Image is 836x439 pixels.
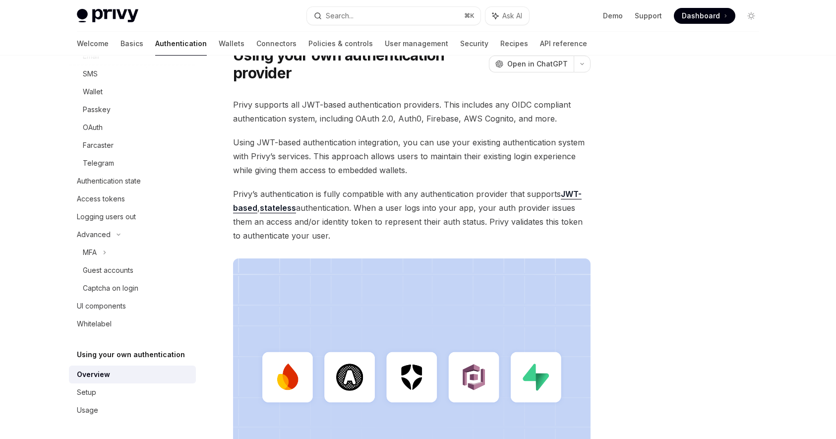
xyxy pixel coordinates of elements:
a: Farcaster [69,136,196,154]
a: Welcome [77,32,109,56]
div: Guest accounts [83,264,133,276]
a: Basics [120,32,143,56]
a: Demo [603,11,623,21]
div: SMS [83,68,98,80]
a: Recipes [500,32,528,56]
a: Authentication [155,32,207,56]
a: Guest accounts [69,261,196,279]
button: Ask AI [485,7,529,25]
a: SMS [69,65,196,83]
button: Toggle dark mode [743,8,759,24]
a: Wallet [69,83,196,101]
div: Telegram [83,157,114,169]
a: Dashboard [674,8,735,24]
div: Captcha on login [83,282,138,294]
button: Search...⌘K [307,7,480,25]
a: User management [385,32,448,56]
a: Authentication state [69,172,196,190]
a: Whitelabel [69,315,196,333]
a: Security [460,32,488,56]
a: OAuth [69,119,196,136]
div: Access tokens [77,193,125,205]
div: Setup [77,386,96,398]
a: Telegram [69,154,196,172]
a: Policies & controls [308,32,373,56]
a: Captcha on login [69,279,196,297]
a: Connectors [256,32,297,56]
a: Passkey [69,101,196,119]
a: Overview [69,366,196,383]
a: stateless [260,203,296,213]
div: Advanced [77,229,111,241]
div: Logging users out [77,211,136,223]
div: Overview [77,369,110,380]
span: Ask AI [502,11,522,21]
div: MFA [83,247,97,258]
div: Passkey [83,104,111,116]
h1: Using your own authentication provider [233,46,485,82]
h5: Using your own authentication [77,349,185,361]
a: UI components [69,297,196,315]
span: Privy supports all JWT-based authentication providers. This includes any OIDC compliant authentic... [233,98,591,125]
span: ⌘ K [464,12,475,20]
div: Search... [326,10,354,22]
span: Using JWT-based authentication integration, you can use your existing authentication system with ... [233,135,591,177]
div: Whitelabel [77,318,112,330]
a: Wallets [219,32,244,56]
a: Logging users out [69,208,196,226]
div: UI components [77,300,126,312]
div: Authentication state [77,175,141,187]
a: Setup [69,383,196,401]
a: Support [635,11,662,21]
span: Dashboard [682,11,720,21]
div: Wallet [83,86,103,98]
div: Usage [77,404,98,416]
a: Usage [69,401,196,419]
button: Open in ChatGPT [489,56,574,72]
span: Open in ChatGPT [507,59,568,69]
a: Access tokens [69,190,196,208]
img: light logo [77,9,138,23]
div: Farcaster [83,139,114,151]
div: OAuth [83,122,103,133]
span: Privy’s authentication is fully compatible with any authentication provider that supports , authe... [233,187,591,243]
a: API reference [540,32,587,56]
